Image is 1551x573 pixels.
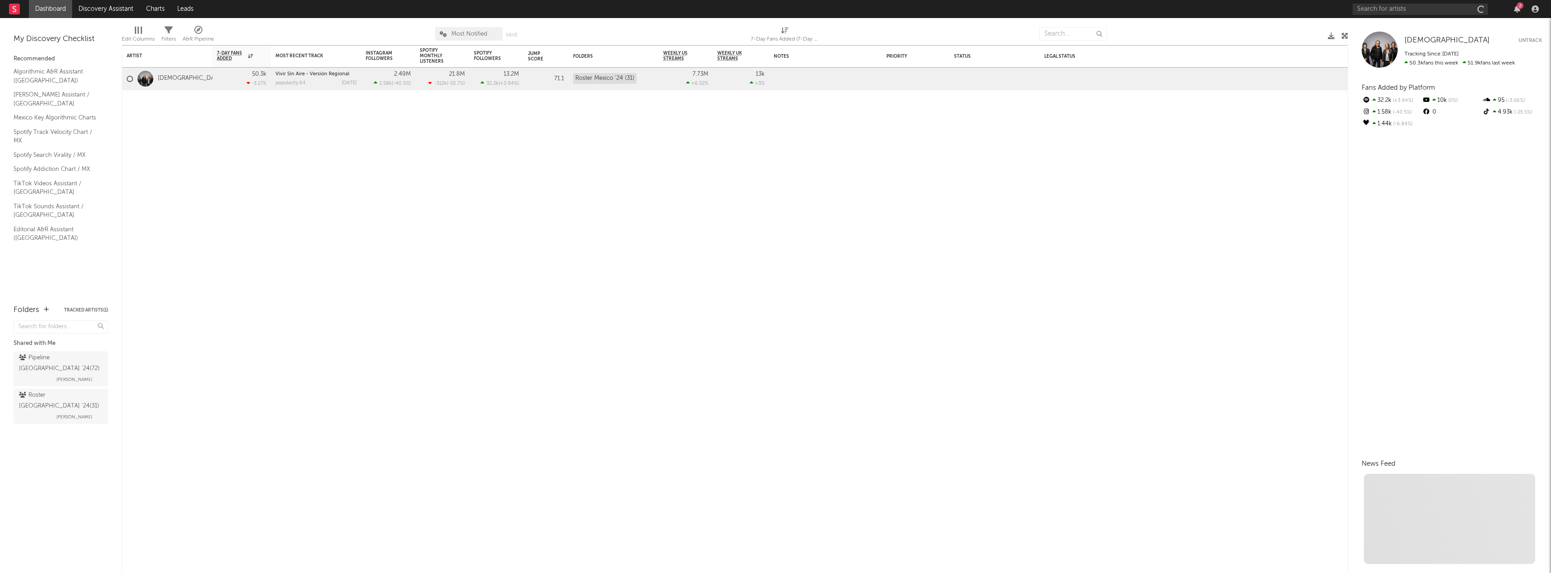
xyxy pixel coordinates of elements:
[161,34,176,45] div: Filters
[14,113,99,123] a: Mexico Key Algorithmic Charts
[1404,60,1515,66] span: 51.9k fans last week
[127,53,194,59] div: Artist
[663,50,695,61] span: Weekly US Streams
[158,75,224,83] a: [DEMOGRAPHIC_DATA]
[1514,5,1520,13] button: 2
[1404,60,1458,66] span: 50.3k fans this week
[1519,36,1542,45] button: Untrack
[14,34,108,45] div: My Discovery Checklist
[14,67,99,85] a: Algorithmic A&R Assistant ([GEOGRAPHIC_DATA])
[14,54,108,64] div: Recommended
[1362,460,1395,467] span: News Feed
[1392,122,1413,127] span: -6.84 %
[275,72,357,77] div: Vivir Sin Aire - Versión Regional
[14,305,39,316] div: Folders
[1482,95,1542,106] div: 95
[19,353,101,374] div: Pipeline [GEOGRAPHIC_DATA] '24 ( 72 )
[504,71,519,77] div: 13.2M
[717,50,751,61] span: Weekly UK Streams
[1044,54,1103,59] div: Legal Status
[1513,110,1532,115] span: -25.5 %
[1362,84,1435,91] span: Fans Added by Platform
[14,351,108,386] a: Pipeline [GEOGRAPHIC_DATA] '24(72)[PERSON_NAME]
[122,23,155,49] div: Edit Columns
[486,81,499,86] span: 32.2k
[506,32,518,37] button: Save
[374,80,411,86] div: ( )
[954,54,1013,59] div: Status
[275,81,306,86] div: popularity: 64
[394,71,411,77] div: 2.49M
[275,53,343,59] div: Most Recent Track
[1517,2,1523,9] div: 2
[1039,27,1107,41] input: Search...
[1482,106,1542,118] div: 4.93k
[886,54,922,59] div: Priority
[217,50,246,61] span: 7-Day Fans Added
[342,81,357,86] div: [DATE]
[1404,37,1490,44] span: [DEMOGRAPHIC_DATA]
[14,127,99,146] a: Spotify Track Velocity Chart / MX
[56,374,92,385] span: [PERSON_NAME]
[451,31,487,37] span: Most Notified
[693,71,708,77] div: 7.73M
[1422,95,1482,106] div: 10k
[183,23,214,49] div: A&R Pipeline
[434,81,447,86] span: -312k
[14,179,99,197] a: TikTok Videos Assistant / [GEOGRAPHIC_DATA]
[14,389,108,424] a: Roster [GEOGRAPHIC_DATA] '24(31)[PERSON_NAME]
[573,54,641,59] div: Folders
[14,321,108,334] input: Search for folders...
[1353,4,1488,15] input: Search for artists
[183,34,214,45] div: A&R Pipeline
[420,48,451,64] div: Spotify Monthly Listeners
[1362,106,1422,118] div: 1.58k
[122,34,155,45] div: Edit Columns
[449,71,465,77] div: 21.8M
[448,81,463,86] span: -55.7 %
[247,80,266,86] div: -3.17 %
[528,51,551,62] div: Jump Score
[1391,110,1412,115] span: -40.5 %
[19,390,101,412] div: Roster [GEOGRAPHIC_DATA] '24 ( 31 )
[474,50,505,61] div: Spotify Followers
[1447,98,1458,103] span: 0 %
[1505,98,1525,103] span: -3.06 %
[528,73,564,84] div: 71.1
[366,50,397,61] div: Instagram Followers
[14,202,99,220] a: TikTok Sounds Assistant / [GEOGRAPHIC_DATA]
[56,412,92,422] span: [PERSON_NAME]
[275,72,349,77] a: Vivir Sin Aire - Versión Regional
[252,71,266,77] div: 50.3k
[1404,36,1490,45] a: [DEMOGRAPHIC_DATA]
[481,80,519,86] div: ( )
[14,164,99,174] a: Spotify Addiction Chart / MX
[750,80,765,86] div: +3 %
[14,338,108,349] div: Shared with Me
[1404,51,1459,57] span: Tracking Since: [DATE]
[573,73,637,84] div: Roster Mexico '24 (31)
[393,81,409,86] span: -40.5 %
[500,81,518,86] span: +3.94 %
[14,150,99,160] a: Spotify Search Virality / MX
[751,23,818,49] div: 7-Day Fans Added (7-Day Fans Added)
[1422,106,1482,118] div: 0
[14,90,99,108] a: [PERSON_NAME] Assistant / [GEOGRAPHIC_DATA]
[380,81,392,86] span: 1.58k
[1362,118,1422,130] div: 1.44k
[64,308,108,312] button: Tracked Artists(1)
[756,71,765,77] div: 13k
[1391,98,1413,103] span: +3.94 %
[774,54,864,59] div: Notes
[428,80,465,86] div: ( )
[686,80,708,86] div: +6.52 %
[751,34,818,45] div: 7-Day Fans Added (7-Day Fans Added)
[161,23,176,49] div: Filters
[1362,95,1422,106] div: 32.2k
[14,225,99,243] a: Editorial A&R Assistant ([GEOGRAPHIC_DATA])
